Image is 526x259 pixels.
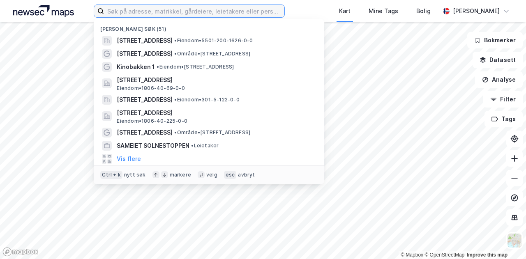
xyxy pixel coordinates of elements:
[238,172,255,178] div: avbryt
[124,172,146,178] div: nytt søk
[473,52,523,68] button: Datasett
[191,142,194,149] span: •
[104,5,284,17] input: Søk på adresse, matrikkel, gårdeiere, leietakere eller personer
[369,6,398,16] div: Mine Tags
[117,62,155,72] span: Kinobakken 1
[117,154,141,164] button: Vis flere
[170,172,191,178] div: markere
[484,111,523,127] button: Tags
[174,96,239,103] span: Eiendom • 301-5-122-0-0
[475,71,523,88] button: Analyse
[485,220,526,259] iframe: Chat Widget
[206,172,217,178] div: velg
[117,36,173,46] span: [STREET_ADDRESS]
[485,220,526,259] div: Kontrollprogram for chat
[174,50,250,57] span: Område • [STREET_ADDRESS]
[483,91,523,108] button: Filter
[467,32,523,48] button: Bokmerker
[117,141,189,151] span: SAMEIET SOLNESTOPPEN
[117,128,173,138] span: [STREET_ADDRESS]
[416,6,431,16] div: Bolig
[224,171,237,179] div: esc
[157,64,159,70] span: •
[117,118,187,124] span: Eiendom • 1806-40-225-0-0
[174,37,177,44] span: •
[157,64,234,70] span: Eiendom • [STREET_ADDRESS]
[174,96,177,103] span: •
[2,247,39,257] a: Mapbox homepage
[339,6,351,16] div: Kart
[467,252,508,258] a: Improve this map
[174,37,253,44] span: Eiendom • 5501-200-1626-0-0
[117,85,185,92] span: Eiendom • 1806-40-69-0-0
[117,75,314,85] span: [STREET_ADDRESS]
[174,129,250,136] span: Område • [STREET_ADDRESS]
[13,5,74,17] img: logo.a4113a55bc3d86da70a041830d287a7e.svg
[453,6,500,16] div: [PERSON_NAME]
[117,95,173,105] span: [STREET_ADDRESS]
[424,252,464,258] a: OpenStreetMap
[100,171,122,179] div: Ctrl + k
[94,19,324,34] div: [PERSON_NAME] søk (51)
[117,108,314,118] span: [STREET_ADDRESS]
[117,49,173,59] span: [STREET_ADDRESS]
[191,142,219,149] span: Leietaker
[174,50,177,57] span: •
[174,129,177,135] span: •
[401,252,423,258] a: Mapbox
